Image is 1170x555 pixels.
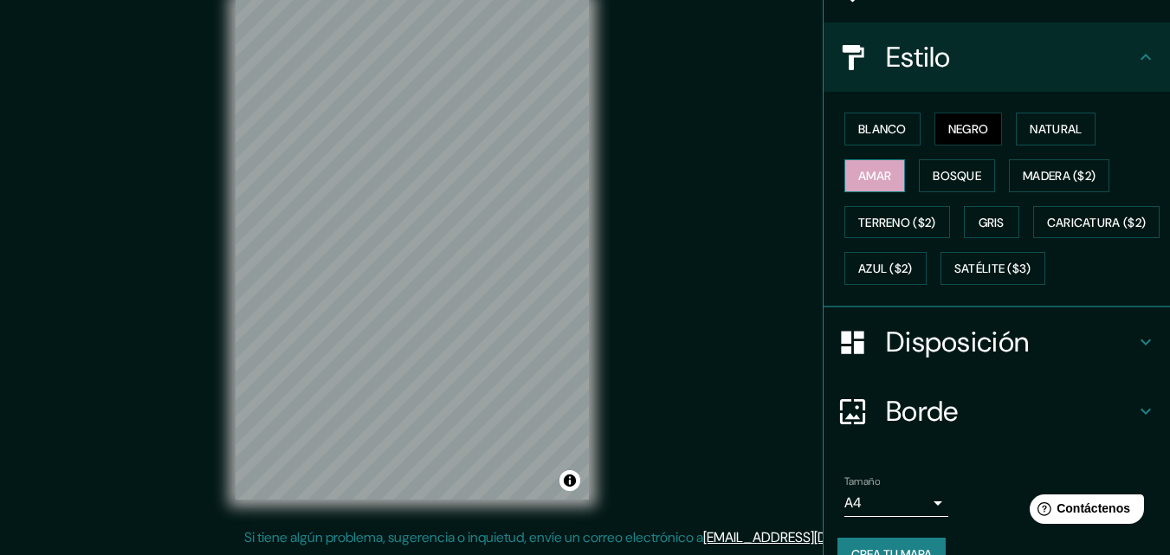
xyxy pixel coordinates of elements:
iframe: Lanzador de widgets de ayuda [1016,487,1151,536]
font: Si tiene algún problema, sugerencia o inquietud, envíe un correo electrónico a [244,528,703,546]
font: Satélite ($3) [954,261,1031,277]
div: A4 [844,489,948,517]
font: Tamaño [844,474,880,488]
font: Borde [886,393,959,429]
button: Natural [1016,113,1096,145]
button: Activar o desactivar atribución [559,470,580,491]
font: Gris [979,215,1005,230]
button: Negro [934,113,1003,145]
font: Disposición [886,324,1029,360]
button: Azul ($2) [844,252,927,285]
button: Bosque [919,159,995,192]
div: Estilo [824,23,1170,92]
div: Disposición [824,307,1170,377]
font: Natural [1030,121,1082,137]
font: Amar [858,168,891,184]
font: Terreno ($2) [858,215,936,230]
button: Satélite ($3) [941,252,1045,285]
button: Blanco [844,113,921,145]
button: Gris [964,206,1019,239]
font: Estilo [886,39,951,75]
font: Azul ($2) [858,261,913,277]
font: Bosque [933,168,981,184]
font: A4 [844,494,862,512]
button: Caricatura ($2) [1033,206,1160,239]
button: Madera ($2) [1009,159,1109,192]
div: Borde [824,377,1170,446]
button: Amar [844,159,905,192]
font: Caricatura ($2) [1047,215,1147,230]
font: Madera ($2) [1023,168,1096,184]
a: [EMAIL_ADDRESS][DOMAIN_NAME] [703,528,917,546]
font: Negro [948,121,989,137]
font: Blanco [858,121,907,137]
button: Terreno ($2) [844,206,950,239]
